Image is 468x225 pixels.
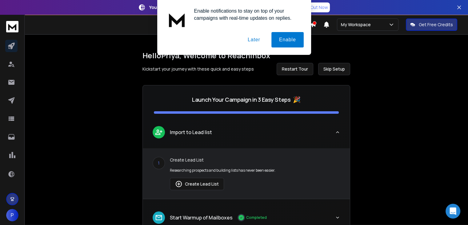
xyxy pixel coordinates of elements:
[155,214,163,222] img: lead
[170,214,233,221] p: Start Warmup of Mailboxes
[293,95,301,104] span: 🎉
[6,209,18,221] button: P
[175,180,182,188] img: lead
[142,51,350,60] h1: Hello Priya , Welcome to ReachInbox
[277,63,313,75] button: Restart Tour
[170,129,212,136] p: Import to Lead list
[240,32,268,47] button: Later
[153,157,165,169] div: 1
[155,128,163,136] img: lead
[170,168,340,173] p: Researching prospects and building lists has never been easier.
[143,121,350,148] button: leadImport to Lead list
[323,66,345,72] span: Skip Setup
[446,204,460,219] div: Open Intercom Messenger
[170,178,224,190] button: Create Lead List
[189,7,304,22] div: Enable notifications to stay on top of your campaigns with real-time updates on replies.
[192,95,290,104] p: Launch Your Campaign in 3 Easy Steps
[165,7,189,32] img: notification icon
[318,63,350,75] button: Skip Setup
[271,32,304,47] button: Enable
[170,157,340,163] p: Create Lead List
[143,148,350,199] div: leadImport to Lead list
[246,215,267,220] p: Completed
[142,66,254,72] p: Kickstart your journey with these quick and easy steps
